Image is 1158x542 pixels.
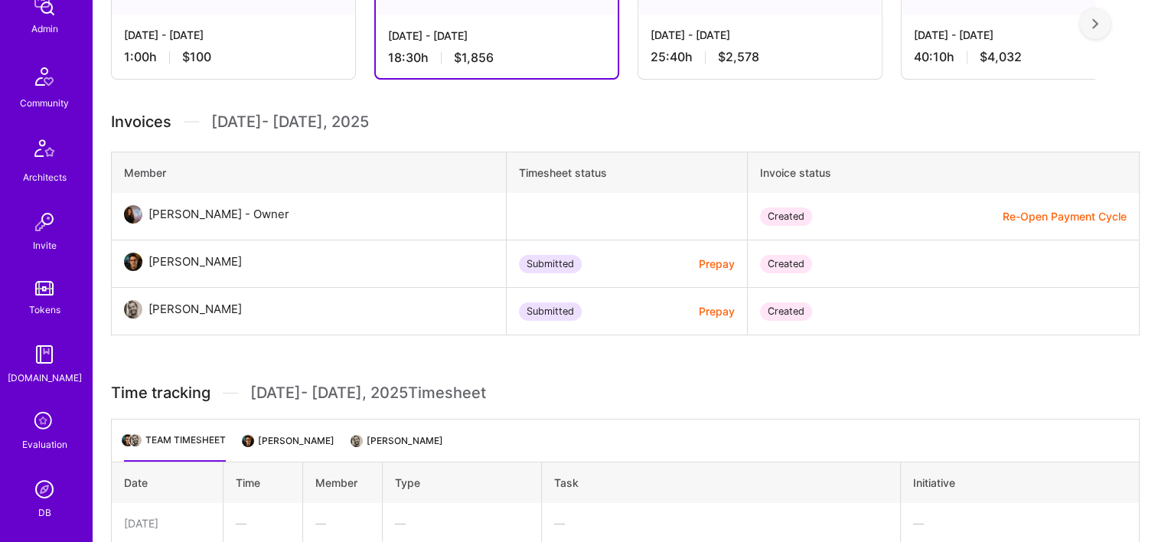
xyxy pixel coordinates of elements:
[302,462,382,504] th: Member
[554,515,887,531] div: —
[182,49,211,65] span: $100
[651,27,869,43] div: [DATE] - [DATE]
[1003,208,1127,224] button: Re-Open Payment Cycle
[38,504,51,521] div: DB
[121,433,135,447] img: Team Architect
[699,303,735,319] button: Prepay
[244,432,334,462] li: [PERSON_NAME]
[124,432,226,462] li: Team timesheet
[980,49,1022,65] span: $4,032
[651,49,869,65] div: 25:40 h
[124,27,343,43] div: [DATE] - [DATE]
[395,515,529,531] div: —
[914,27,1133,43] div: [DATE] - [DATE]
[148,205,289,224] div: [PERSON_NAME] - Owner
[20,95,69,111] div: Community
[124,515,210,531] div: [DATE]
[29,339,60,370] img: guide book
[241,434,255,448] img: Team Architect
[353,432,443,462] li: [PERSON_NAME]
[124,253,142,271] img: User Avatar
[382,462,541,504] th: Type
[8,370,82,386] div: [DOMAIN_NAME]
[29,207,60,237] img: Invite
[112,152,507,194] th: Member
[30,407,59,436] i: icon SelectionTeam
[33,237,57,253] div: Invite
[26,132,63,169] img: Architects
[112,462,223,504] th: Date
[236,515,290,531] div: —
[748,152,1140,194] th: Invoice status
[760,207,812,226] div: Created
[22,436,67,452] div: Evaluation
[35,281,54,295] img: tokens
[913,515,1127,531] div: —
[388,28,605,44] div: [DATE] - [DATE]
[388,50,605,66] div: 18:30 h
[542,462,900,504] th: Task
[760,255,812,273] div: Created
[211,110,369,133] span: [DATE] - [DATE] , 2025
[350,434,364,448] img: Team Architect
[454,50,494,66] span: $1,856
[111,384,210,403] span: Time tracking
[223,462,302,504] th: Time
[718,49,759,65] span: $2,578
[23,169,67,185] div: Architects
[29,302,60,318] div: Tokens
[124,49,343,65] div: 1:00 h
[111,110,171,133] span: Invoices
[900,462,1139,504] th: Initiative
[148,253,242,271] div: [PERSON_NAME]
[519,302,582,321] div: Submitted
[519,255,582,273] div: Submitted
[26,58,63,95] img: Community
[1092,18,1098,29] img: right
[124,205,142,224] img: User Avatar
[506,152,747,194] th: Timesheet status
[250,384,486,403] span: [DATE] - [DATE] , 2025 Timesheet
[760,302,812,321] div: Created
[124,300,142,318] img: User Avatar
[29,474,60,504] img: Admin Search
[699,256,735,272] button: Prepay
[914,49,1133,65] div: 40:10 h
[315,515,370,531] div: —
[129,433,142,447] img: Team Architect
[184,110,199,133] img: Divider
[148,300,242,318] div: [PERSON_NAME]
[31,21,58,37] div: Admin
